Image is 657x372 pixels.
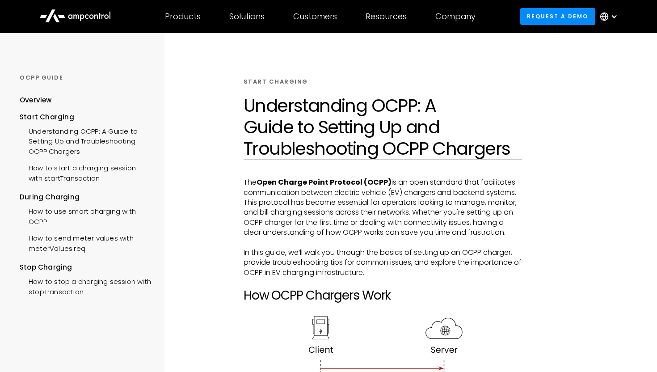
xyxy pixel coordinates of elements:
[244,303,522,313] p: ‍
[20,122,151,159] a: Understanding OCPP: A Guide to Setting Up and Troubleshooting OCPP Chargers
[244,178,522,237] p: The is an open standard that facilitates communication between electric vehicle (EV) chargers and...
[229,12,265,21] div: Solutions
[435,12,476,21] div: Company
[244,288,522,303] h2: How OCPP Chargers Work
[20,159,151,186] a: How to start a charging session with startTransaction
[244,95,522,159] h1: Understanding OCPP: A Guide to Setting Up and Troubleshooting OCPP Chargers
[20,262,151,272] div: Stop Charging
[20,272,151,299] a: How to stop a charging session with stopTransaction
[20,202,151,229] a: How to use smart charging with OCPP
[244,238,522,248] p: ‍
[20,95,52,112] a: Overview
[366,12,407,21] div: Resources
[293,12,337,21] div: Customers
[165,12,201,21] div: Products
[20,229,151,256] a: How to send meter values with meterValues.req
[244,78,308,86] div: START CHARGING
[244,248,522,278] p: In this guide, we’ll walk you through the basics of setting up an OCPP charger, provide troublesh...
[20,192,151,202] div: During Charging
[520,8,595,25] a: Request a demo
[20,112,151,122] div: Start Charging
[257,177,392,187] strong: Open Charge Point Protocol (OCPP)
[20,74,151,82] div: OCPP GUIDE
[20,95,52,105] div: Overview
[244,278,522,287] p: ‍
